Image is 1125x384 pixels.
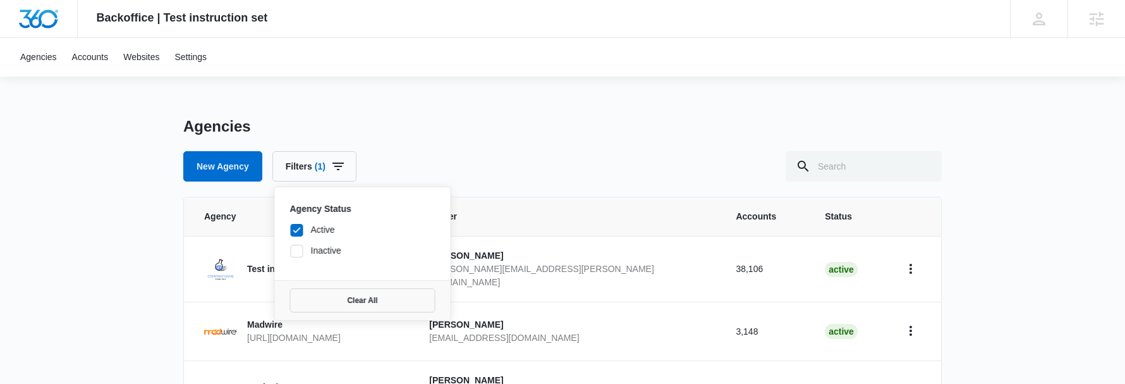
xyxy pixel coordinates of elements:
a: Settings [167,38,215,77]
p: Test instruction set [247,263,328,276]
a: Madwire[URL][DOMAIN_NAME] [204,315,399,348]
p: [PERSON_NAME][EMAIL_ADDRESS][PERSON_NAME][DOMAIN_NAME] [429,263,705,289]
td: 38,106 [721,236,810,302]
a: Agencies [13,38,64,77]
p: [PERSON_NAME] [429,318,705,331]
span: Agency [204,210,380,223]
a: Test instruction set [204,253,399,286]
a: Accounts [64,38,116,77]
div: active [825,324,858,339]
button: Home [901,259,921,279]
label: Active [290,223,435,237]
a: Websites [116,38,167,77]
p: Agency Status [290,202,435,216]
p: Madwire [247,318,341,331]
label: Inactive [290,244,435,257]
span: Status [825,210,852,223]
p: [EMAIL_ADDRESS][DOMAIN_NAME] [429,331,705,345]
button: Clear All [290,288,435,313]
td: 3,148 [721,302,810,361]
h1: Agencies [183,117,251,136]
span: Backoffice | Test instruction set [97,11,268,25]
span: (1) [315,162,325,171]
div: active [825,262,858,277]
a: New Agency [183,151,262,182]
span: Accounts [736,210,776,223]
p: [URL][DOMAIN_NAME] [247,331,341,345]
input: Search [786,151,942,182]
button: Home [901,321,921,341]
button: Filters(1) [272,151,356,182]
p: [PERSON_NAME] [429,249,705,263]
span: Owner [429,210,705,223]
